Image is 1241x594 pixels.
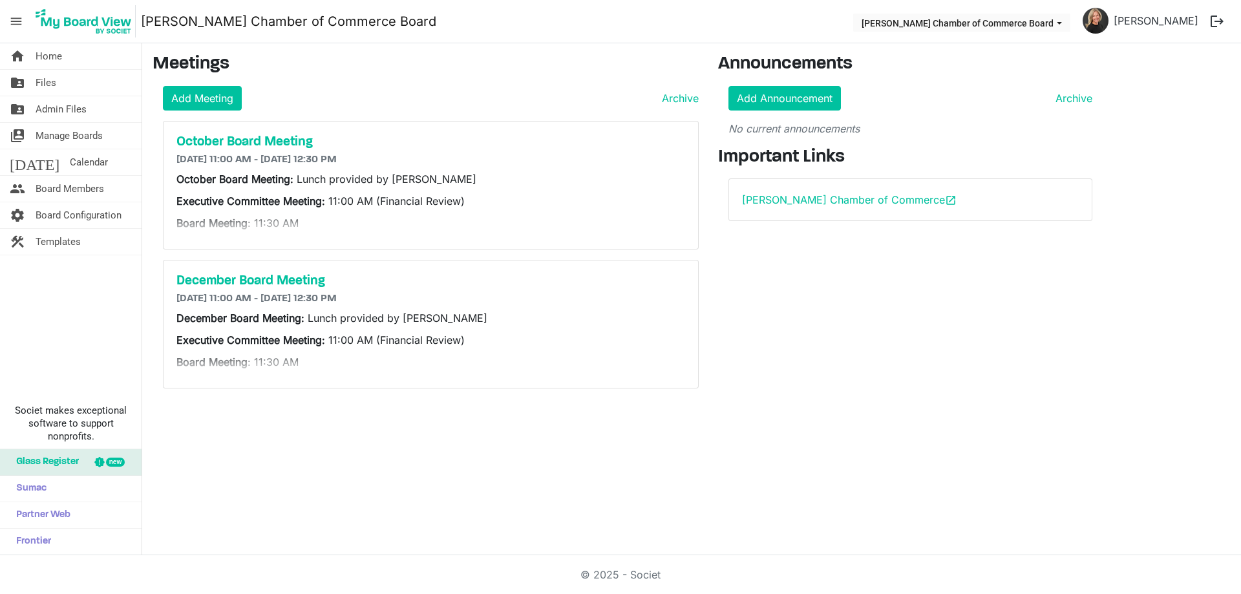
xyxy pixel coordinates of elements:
span: folder_shared [10,96,25,122]
span: Admin Files [36,96,87,122]
h6: [DATE] 11:00 AM - [DATE] 12:30 PM [176,154,685,166]
p: 11:00 AM (Financial Review) [176,193,685,209]
span: Glass Register [10,449,79,475]
span: Frontier [10,529,51,555]
strong: Board Meeting [176,355,248,368]
button: Sherman Chamber of Commerce Board dropdownbutton [853,14,1070,32]
a: [PERSON_NAME] Chamber of Commerce Board [141,8,436,34]
button: logout [1204,8,1231,35]
strong: Board Meeting [176,217,248,229]
img: WfgB7xUU-pTpzysiyPuerDZWO0TSVYBtnLUbeh_pkJavvnlQxF0dDtG7PE52sL_hrjAiP074YdltlFNJKtt8bw_thumb.png [1083,8,1108,34]
span: Templates [36,229,81,255]
p: : 11:30 AM [176,215,685,231]
span: Calendar [70,149,108,175]
div: new [106,458,125,467]
span: Manage Boards [36,123,103,149]
a: October Board Meeting [176,134,685,150]
span: switch_account [10,123,25,149]
strong: October Board Meeting: [176,173,297,186]
span: settings [10,202,25,228]
span: Partner Web [10,502,70,528]
a: Archive [657,90,699,106]
a: Add Meeting [163,86,242,111]
a: © 2025 - Societ [580,568,661,581]
span: menu [4,9,28,34]
a: Add Announcement [728,86,841,111]
span: Sumac [10,476,47,502]
span: Board Configuration [36,202,122,228]
h3: Important Links [718,147,1103,169]
h3: Meetings [153,54,699,76]
p: No current announcements [728,121,1092,136]
span: construction [10,229,25,255]
strong: Executive Committee Meeting: [176,334,325,346]
h6: [DATE] 11:00 AM - [DATE] 12:30 PM [176,293,685,305]
span: folder_shared [10,70,25,96]
span: Board Members [36,176,104,202]
span: open_in_new [945,195,957,206]
p: : 11:30 AM [176,354,685,370]
p: Lunch provided by [PERSON_NAME] [176,171,685,187]
p: Lunch provided by [PERSON_NAME] [176,310,685,326]
a: [PERSON_NAME] [1108,8,1204,34]
p: 11:00 AM (Financial Review) [176,332,685,348]
span: Files [36,70,56,96]
span: people [10,176,25,202]
span: Societ makes exceptional software to support nonprofits. [6,404,136,443]
strong: Executive Committee Meeting: [176,195,325,207]
span: Home [36,43,62,69]
img: My Board View Logo [32,5,136,37]
strong: December Board Meeting: [176,312,308,324]
a: My Board View Logo [32,5,141,37]
a: December Board Meeting [176,273,685,289]
span: [DATE] [10,149,59,175]
span: home [10,43,25,69]
a: Archive [1050,90,1092,106]
h3: Announcements [718,54,1103,76]
a: [PERSON_NAME] Chamber of Commerceopen_in_new [742,193,957,206]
